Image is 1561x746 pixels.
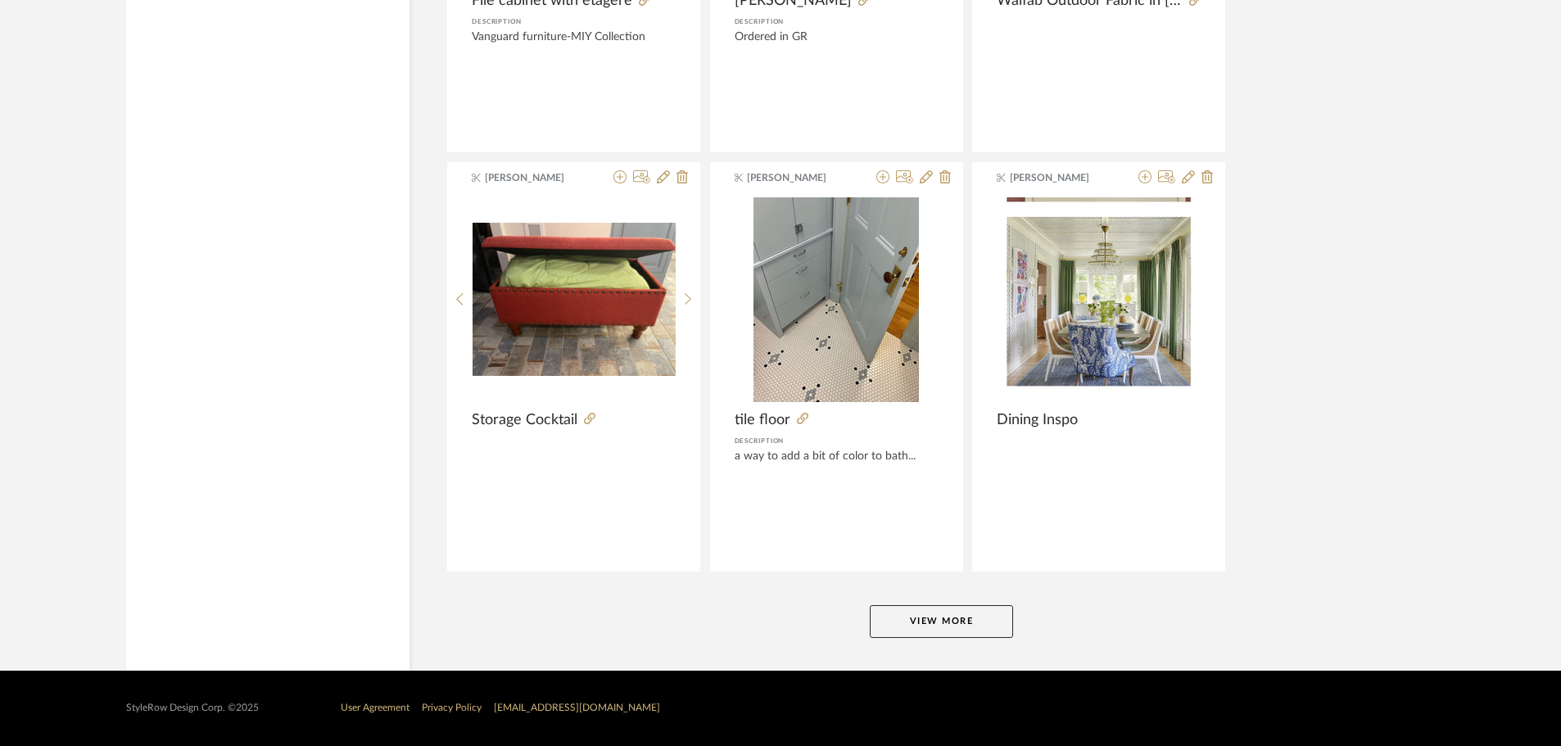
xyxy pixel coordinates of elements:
span: [PERSON_NAME] [485,170,588,185]
div: a way to add a bit of color to bath... [735,450,939,489]
div: Description [735,14,939,30]
div: Description [735,433,939,450]
div: Vanguard furniture-MIY Collection [472,30,676,70]
span: [PERSON_NAME] [1010,170,1113,185]
span: tile floor [735,411,790,429]
div: Description [472,14,676,30]
img: tile floor [753,197,919,402]
button: View More [870,605,1013,638]
span: Storage Cocktail [472,411,577,429]
span: Dining Inspo [997,411,1078,429]
img: Storage Cocktail [473,223,676,375]
div: Ordered in GR [735,30,939,70]
a: [EMAIL_ADDRESS][DOMAIN_NAME] [494,703,660,712]
img: Dining Inspo [998,197,1200,402]
div: StyleRow Design Corp. ©2025 [126,702,259,714]
a: Privacy Policy [422,703,482,712]
a: User Agreement [341,703,409,712]
span: [PERSON_NAME] [747,170,850,185]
